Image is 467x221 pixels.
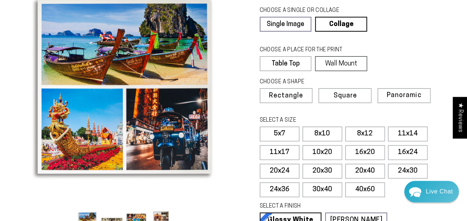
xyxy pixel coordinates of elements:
[302,182,342,197] label: 30x40
[260,164,299,179] label: 20x24
[302,145,342,160] label: 10x20
[333,93,357,99] span: Square
[388,145,428,160] label: 16x24
[260,56,312,71] label: Table Top
[260,202,372,211] legend: SELECT A FINISH
[260,145,299,160] label: 11x17
[302,126,342,141] label: 8x10
[404,181,459,202] div: Chat widget toggle
[345,164,385,179] label: 20x40
[260,46,360,54] legend: CHOOSE A PLACE FOR THE PRINT
[388,164,428,179] label: 24x30
[387,92,421,99] span: Panoramic
[388,126,428,141] label: 11x14
[345,126,385,141] label: 8x12
[315,17,367,32] a: Collage
[426,181,453,202] div: Contact Us Directly
[315,56,367,71] label: Wall Mount
[260,17,312,32] a: Single Image
[269,93,303,99] span: Rectangle
[302,164,342,179] label: 20x30
[453,97,467,138] div: Click to open Judge.me floating reviews tab
[345,145,385,160] label: 16x20
[260,78,362,86] legend: CHOOSE A SHAPE
[260,7,360,15] legend: CHOOSE A SINGLE OR COLLAGE
[345,182,385,197] label: 40x60
[260,182,299,197] label: 24x36
[260,126,299,141] label: 5x7
[260,116,372,125] legend: SELECT A SIZE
